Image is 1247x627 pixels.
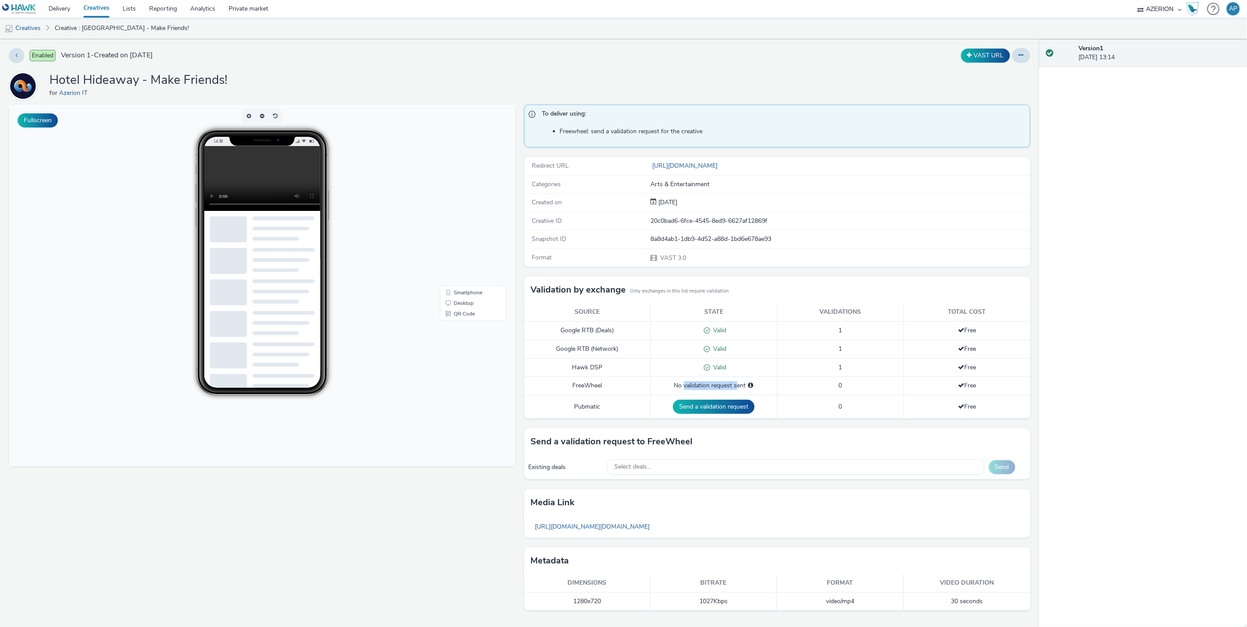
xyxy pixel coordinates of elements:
small: Only exchanges in this list require validation [631,288,729,295]
div: Duplicate the creative as a VAST URL [959,49,1012,63]
button: VAST URL [961,49,1010,63]
th: Video duration [904,574,1030,592]
th: Validations [777,303,904,321]
th: Dimensions [524,574,651,592]
span: To deliver using: [542,109,1022,121]
th: Bitrate [650,574,777,592]
span: Creative ID [532,217,562,225]
span: for [49,89,59,97]
span: Valid [710,326,727,334]
div: Please select a deal below and click on Send to send a validation request to FreeWheel. [748,381,754,390]
h1: Hotel Hideaway - Make Friends! [49,72,227,89]
a: Azerion IT [59,89,91,97]
span: Redirect URL [532,161,569,170]
a: Creative : [GEOGRAPHIC_DATA] - Make Friends! [50,18,193,39]
span: Format [532,253,552,262]
span: Enabled [30,50,56,61]
img: Azerion IT [10,73,36,99]
div: 20c0bad6-6fce-4545-8ed9-6627af12869f [650,217,1029,225]
td: Google RTB (Network) [524,340,651,358]
span: 1 [839,363,842,372]
span: Created on [532,198,562,206]
span: Snapshot ID [532,235,567,243]
div: Creation 14 February 2025, 13:14 [657,198,677,207]
span: VAST 3.0 [659,254,686,262]
img: Hawk Academy [1186,2,1199,16]
span: Select deals... [614,463,651,471]
span: Free [958,381,976,390]
div: Arts & Entertainment [650,180,1029,189]
a: Hawk Academy [1186,2,1203,16]
span: 0 [839,402,842,411]
th: Source [524,303,651,321]
a: [URL][DOMAIN_NAME][DOMAIN_NAME] [531,518,654,535]
li: Desktop [433,193,496,204]
img: undefined Logo [2,4,36,15]
span: Free [958,363,976,372]
div: 8a8d4ab1-1db9-4d52-a88d-1bd6e678ae93 [650,235,1029,244]
th: Format [777,574,904,592]
a: Azerion IT [9,82,41,90]
a: [URL][DOMAIN_NAME] [650,161,721,170]
button: Send [989,460,1015,474]
th: State [650,303,777,321]
span: 1 [839,345,842,353]
td: 1280x720 [524,593,651,611]
h3: Metadata [531,554,569,567]
button: Send a validation request [673,400,755,414]
td: FreeWheel [524,377,651,395]
td: Hawk DSP [524,358,651,377]
div: No validation request sent [655,381,773,390]
td: video/mp4 [777,593,904,611]
img: mobile [4,24,13,33]
span: [DATE] [657,198,677,206]
span: Smartphone [445,185,473,191]
span: Valid [710,345,727,353]
div: AP [1229,2,1238,15]
span: Valid [710,363,727,372]
span: Free [958,402,976,411]
span: 1 [839,326,842,334]
li: Smartphone [433,183,496,193]
strong: Version 1 [1078,44,1103,53]
th: Total cost [904,303,1030,321]
td: Google RTB (Deals) [524,321,651,340]
li: Freewheel: send a validation request for the creative [560,127,1026,136]
span: QR Code [445,206,466,212]
span: Version 1 - Created on [DATE] [61,50,153,60]
span: 0 [839,381,842,390]
div: [DATE] 13:14 [1078,44,1240,62]
li: QR Code [433,204,496,214]
h3: Send a validation request to FreeWheel [531,435,693,448]
span: Categories [532,180,561,188]
h3: Validation by exchange [531,283,626,297]
span: 14:38 [205,34,214,39]
h3: Media link [531,496,575,509]
button: Fullscreen [18,113,58,128]
span: Free [958,345,976,353]
span: Desktop [445,196,465,201]
div: Existing deals [529,463,603,472]
span: Free [958,326,976,334]
td: 30 seconds [904,593,1030,611]
td: Pubmatic [524,395,651,418]
td: 1027 Kbps [650,593,777,611]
